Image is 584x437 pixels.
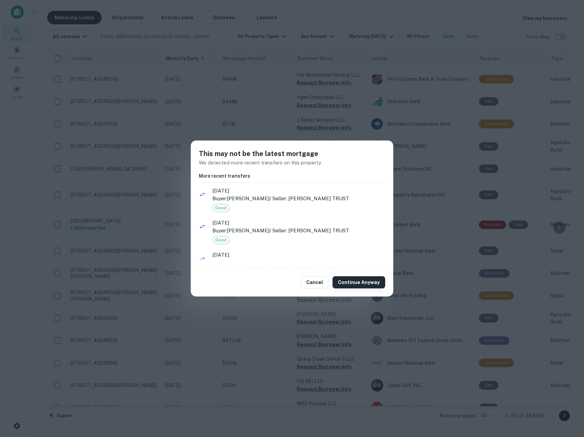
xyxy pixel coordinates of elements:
button: Continue Anyway [333,276,385,288]
p: Buyer: [PERSON_NAME] / Seller: [PERSON_NAME] TRUST [212,227,385,235]
div: Deed [212,236,230,244]
span: [DATE] [212,187,385,195]
span: [DATE] [212,251,385,259]
span: Deed [213,237,229,243]
h6: More recent transfers [199,172,385,180]
span: Deed [213,205,229,211]
span: [DATE] [212,219,385,227]
p: We detected more recent transfers on this property. [199,159,385,167]
iframe: Chat Widget [550,383,584,415]
div: Deed [212,204,230,212]
p: Buyer: [PERSON_NAME] / Seller: [PERSON_NAME] TRUST [212,195,385,203]
p: Buyer: [PERSON_NAME] / Seller: [PERSON_NAME] [212,259,385,267]
h5: This may not be the latest mortgage [199,149,385,159]
button: Cancel [301,276,328,288]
